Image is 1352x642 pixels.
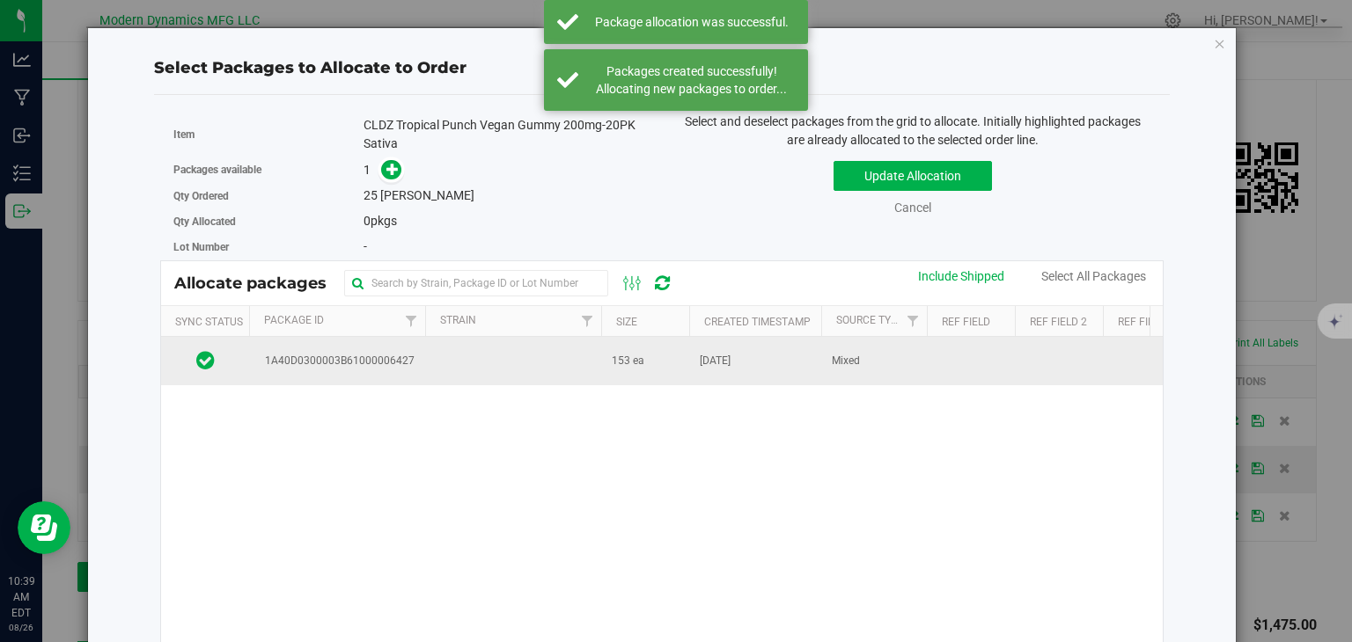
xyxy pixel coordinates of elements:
[344,270,608,296] input: Search by Strain, Package ID or Lot Number
[918,267,1004,286] div: Include Shipped
[832,353,860,369] span: Mixed
[364,239,367,253] span: -
[572,306,601,336] a: Filter
[364,188,378,202] span: 25
[380,188,474,202] span: [PERSON_NAME]
[396,306,425,336] a: Filter
[364,163,371,177] span: 1
[894,201,931,215] a: Cancel
[174,274,344,293] span: Allocate packages
[588,62,795,98] div: Packages created successfully! Allocating new packages to order...
[364,214,371,228] span: 0
[173,162,364,178] label: Packages available
[942,316,990,328] a: Ref Field
[898,306,927,336] a: Filter
[173,127,364,142] label: Item
[1041,269,1146,283] a: Select All Packages
[1118,316,1175,328] a: Ref Field 3
[834,161,992,191] button: Update Allocation
[196,348,215,373] span: In Sync
[264,314,324,326] a: Package Id
[364,116,649,153] div: CLDZ Tropical Punch Vegan Gummy 200mg-20PK Sativa
[704,316,811,328] a: Created Timestamp
[836,314,904,326] a: Source Type
[259,353,415,369] span: 1A40D0300003B61000006427
[1030,316,1087,328] a: Ref Field 2
[700,353,731,369] span: [DATE]
[154,56,1170,80] div: Select Packages to Allocate to Order
[440,314,476,326] a: Strain
[18,501,70,554] iframe: Resource center
[173,239,364,255] label: Lot Number
[685,114,1141,147] span: Select and deselect packages from the grid to allocate. Initially highlighted packages are alread...
[616,316,637,328] a: Size
[364,214,397,228] span: pkgs
[588,13,795,31] div: Package allocation was successful.
[612,353,644,369] span: 153 ea
[173,188,364,204] label: Qty Ordered
[175,316,243,328] a: Sync Status
[173,214,364,230] label: Qty Allocated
